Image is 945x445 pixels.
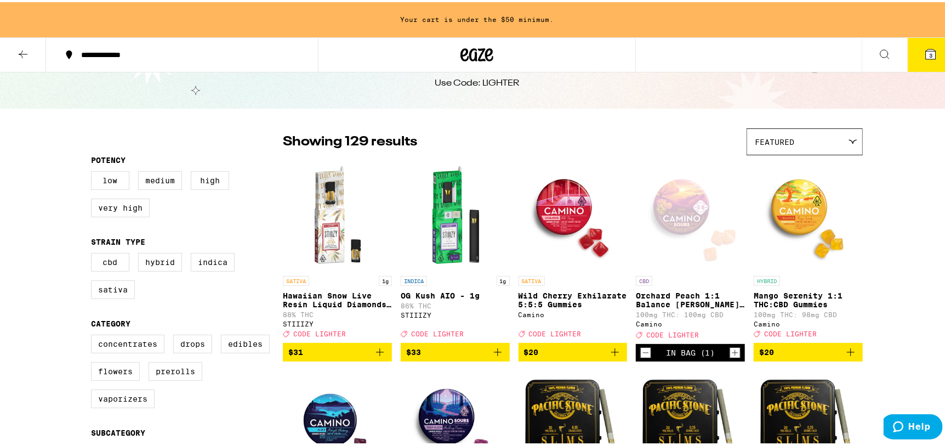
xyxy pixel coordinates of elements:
[759,346,774,354] span: $20
[401,300,510,307] p: 86% THC
[283,289,392,307] p: Hawaiian Snow Live Resin Liquid Diamonds - 1g
[497,274,510,284] p: 1g
[283,274,309,284] p: SATIVA
[435,75,519,87] div: Use Code: LIGHTER
[149,360,202,379] label: Prerolls
[764,328,817,335] span: CODE LIGHTER
[754,274,780,284] p: HYBRID
[401,159,510,341] a: Open page for OG Kush AIO - 1g from STIIIZY
[754,341,863,359] button: Add to bag
[91,426,145,435] legend: Subcategory
[401,341,510,359] button: Add to bag
[91,333,164,351] label: Concentrates
[283,341,392,359] button: Add to bag
[221,333,270,351] label: Edibles
[646,329,699,336] span: CODE LIGHTER
[519,341,628,359] button: Add to bag
[754,309,863,316] p: 100mg THC: 98mg CBD
[755,136,794,144] span: Featured
[406,346,421,354] span: $33
[519,309,628,316] div: Camino
[636,309,745,316] p: 100mg THC: 100mg CBD
[293,328,346,335] span: CODE LIGHTER
[636,318,745,325] div: Camino
[519,159,628,268] img: Camino - Wild Cherry Exhilarate 5:5:5 Gummies
[91,196,150,215] label: Very High
[91,317,130,326] legend: Category
[138,251,182,269] label: Hybrid
[191,169,229,188] label: High
[929,50,932,57] span: 3
[519,289,628,307] p: Wild Cherry Exhilarate 5:5:5 Gummies
[138,169,182,188] label: Medium
[91,235,145,244] legend: Strain Type
[91,360,140,379] label: Flowers
[529,328,582,335] span: CODE LIGHTER
[636,274,652,284] p: CBD
[173,333,212,351] label: Drops
[91,251,129,269] label: CBD
[91,154,126,162] legend: Potency
[411,328,464,335] span: CODE LIGHTER
[283,131,417,149] p: Showing 129 results
[884,412,943,440] iframe: Opens a widget where you can find more information
[401,309,510,317] div: STIIIZY
[666,346,715,355] div: In Bag (1)
[754,159,863,341] a: Open page for Mango Serenity 1:1 THC:CBD Gummies from Camino
[519,159,628,341] a: Open page for Wild Cherry Exhilarate 5:5:5 Gummies from Camino
[283,318,392,325] div: STIIIZY
[283,159,392,268] img: STIIIZY - Hawaiian Snow Live Resin Liquid Diamonds - 1g
[754,289,863,307] p: Mango Serenity 1:1 THC:CBD Gummies
[640,345,651,356] button: Decrement
[524,346,539,354] span: $20
[519,274,545,284] p: SATIVA
[636,159,745,342] a: Open page for Orchard Peach 1:1 Balance Sours Gummies from Camino
[191,251,235,269] label: Indica
[283,159,392,341] a: Open page for Hawaiian Snow Live Resin Liquid Diamonds - 1g from STIIIZY
[401,159,510,268] img: STIIIZY - OG Kush AIO - 1g
[636,289,745,307] p: Orchard Peach 1:1 Balance [PERSON_NAME] Gummies
[754,318,863,325] div: Camino
[379,274,392,284] p: 1g
[91,169,129,188] label: Low
[754,159,863,268] img: Camino - Mango Serenity 1:1 THC:CBD Gummies
[288,346,303,354] span: $31
[91,387,155,406] label: Vaporizers
[730,345,741,356] button: Increment
[283,309,392,316] p: 88% THC
[91,278,135,297] label: Sativa
[401,289,510,298] p: OG Kush AIO - 1g
[401,274,427,284] p: INDICA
